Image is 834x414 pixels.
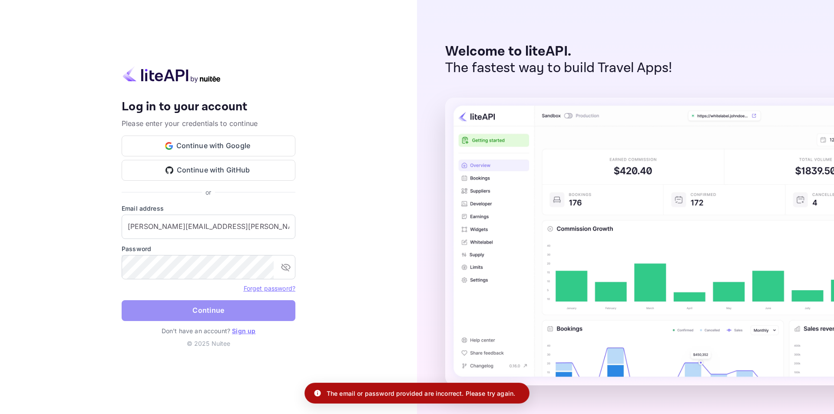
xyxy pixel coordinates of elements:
[122,118,295,129] p: Please enter your credentials to continue
[445,60,672,76] p: The fastest way to build Travel Apps!
[205,188,211,197] p: or
[122,244,295,253] label: Password
[277,258,295,276] button: toggle password visibility
[122,339,295,348] p: © 2025 Nuitee
[122,160,295,181] button: Continue with GitHub
[122,300,295,321] button: Continue
[122,99,295,115] h4: Log in to your account
[122,204,295,213] label: Email address
[232,327,255,335] a: Sign up
[122,215,295,239] input: Enter your email address
[122,326,295,335] p: Don't have an account?
[122,66,222,83] img: liteapi
[445,43,672,60] p: Welcome to liteAPI.
[244,285,295,292] a: Forget password?
[327,389,515,398] p: The email or password provided are incorrect. Please try again.
[122,136,295,156] button: Continue with Google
